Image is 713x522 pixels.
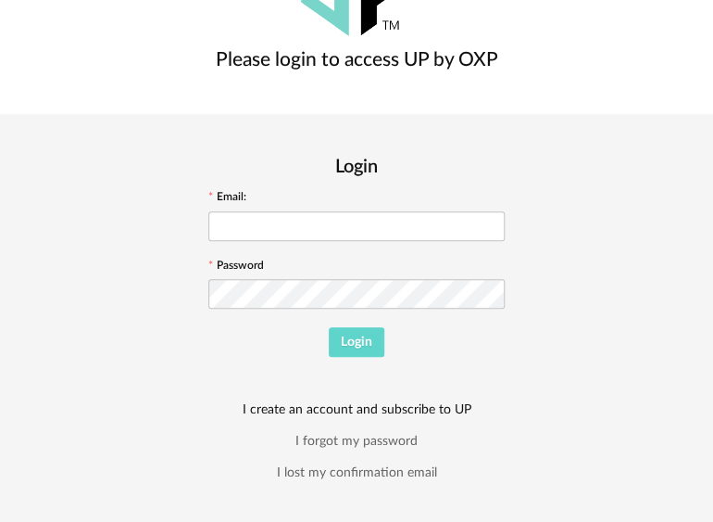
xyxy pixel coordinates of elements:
[243,401,471,418] a: I create an account and subscribe to UP
[208,191,246,206] label: Email:
[216,47,498,72] h3: Please login to access UP by OXP
[208,155,505,179] h2: Login
[329,327,385,357] button: Login
[295,433,418,450] a: I forgot my password
[341,336,372,349] span: Login
[208,260,264,274] label: Password
[277,465,437,481] a: I lost my confirmation email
